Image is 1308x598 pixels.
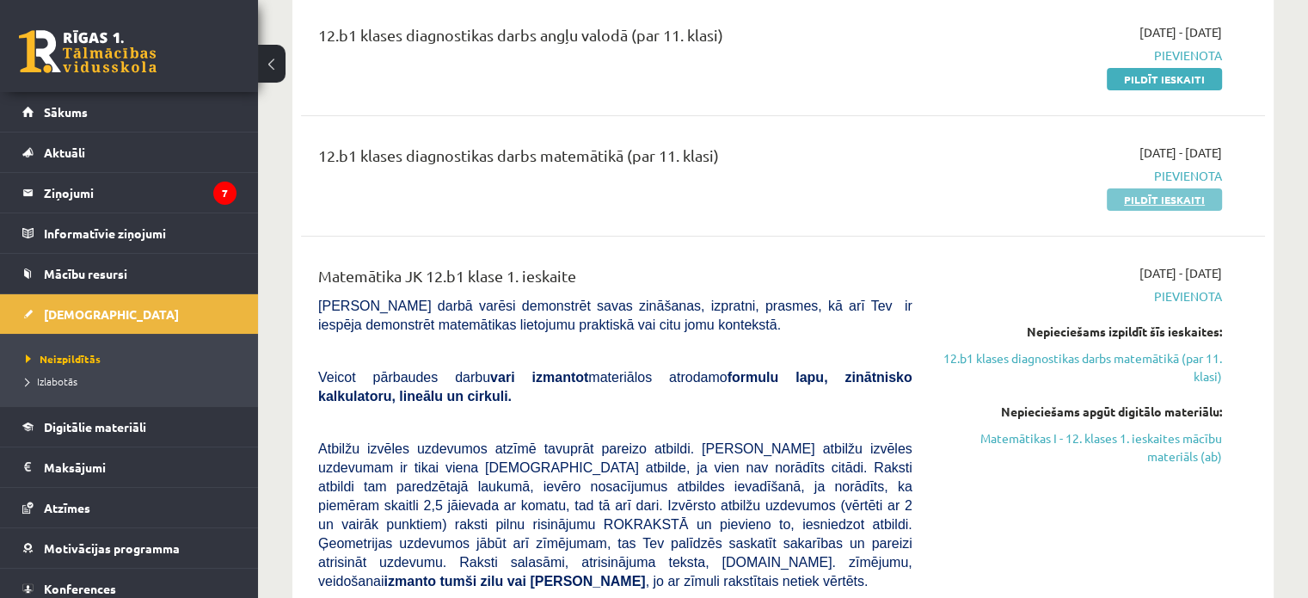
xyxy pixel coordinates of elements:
a: Rīgas 1. Tālmācības vidusskola [19,30,157,73]
legend: Maksājumi [44,447,236,487]
span: Neizpildītās [26,352,101,366]
a: Mācību resursi [22,254,236,293]
a: Sākums [22,92,236,132]
a: Informatīvie ziņojumi [22,213,236,253]
a: Aktuāli [22,133,236,172]
div: 12.b1 klases diagnostikas darbs matemātikā (par 11. klasi) [318,144,912,176]
b: izmanto [384,574,436,589]
i: 7 [213,182,236,205]
a: Matemātikas I - 12. klases 1. ieskaites mācību materiāls (ab) [938,429,1222,465]
a: Pildīt ieskaiti [1107,188,1222,211]
legend: Ziņojumi [44,173,236,213]
b: vari izmantot [490,370,588,385]
span: Digitālie materiāli [44,419,146,435]
div: Matemātika JK 12.b1 klase 1. ieskaite [318,264,912,296]
a: Motivācijas programma [22,528,236,568]
span: Veicot pārbaudes darbu materiālos atrodamo [318,370,912,404]
span: [DEMOGRAPHIC_DATA] [44,306,179,322]
a: Atzīmes [22,488,236,527]
span: [DATE] - [DATE] [1139,144,1222,162]
span: Pievienota [938,167,1222,185]
a: Izlabotās [26,373,241,389]
a: 12.b1 klases diagnostikas darbs matemātikā (par 11. klasi) [938,349,1222,385]
b: formulu lapu, zinātnisko kalkulatoru, lineālu un cirkuli. [318,370,912,404]
span: Atzīmes [44,500,90,515]
a: Neizpildītās [26,351,241,367]
div: Nepieciešams apgūt digitālo materiālu: [938,403,1222,421]
span: [DATE] - [DATE] [1139,23,1222,41]
span: Izlabotās [26,374,77,388]
span: Aktuāli [44,145,85,160]
span: [PERSON_NAME] darbā varēsi demonstrēt savas zināšanas, izpratni, prasmes, kā arī Tev ir iespēja d... [318,299,912,332]
span: Motivācijas programma [44,540,180,556]
span: Konferences [44,581,116,596]
span: Atbilžu izvēles uzdevumos atzīmē tavuprāt pareizo atbildi. [PERSON_NAME] atbilžu izvēles uzdevuma... [318,441,912,589]
a: Digitālie materiāli [22,407,236,447]
span: [DATE] - [DATE] [1139,264,1222,282]
div: Nepieciešams izpildīt šīs ieskaites: [938,323,1222,341]
a: Pildīt ieskaiti [1107,68,1222,90]
span: Pievienota [938,46,1222,65]
span: Pievienota [938,287,1222,305]
legend: Informatīvie ziņojumi [44,213,236,253]
a: Ziņojumi7 [22,173,236,213]
a: Maksājumi [22,447,236,487]
div: 12.b1 klases diagnostikas darbs angļu valodā (par 11. klasi) [318,23,912,55]
a: [DEMOGRAPHIC_DATA] [22,294,236,334]
span: Mācību resursi [44,266,127,281]
span: Sākums [44,104,88,120]
b: tumši zilu vai [PERSON_NAME] [439,574,645,589]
